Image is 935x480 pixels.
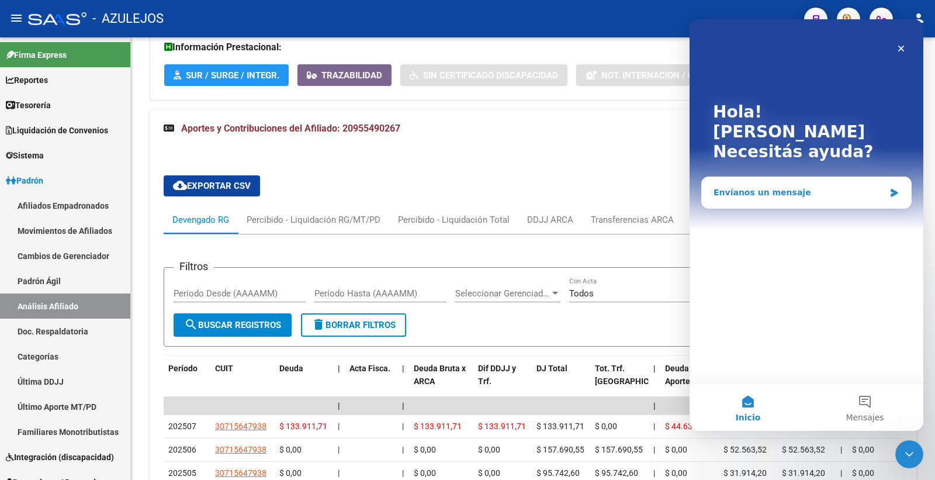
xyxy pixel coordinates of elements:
[653,401,656,410] span: |
[723,468,767,478] span: $ 31.914,20
[168,468,196,478] span: 202505
[723,422,767,431] span: $ 44.637,24
[275,356,333,408] datatable-header-cell: Deuda
[569,288,594,299] span: Todos
[912,11,926,25] mat-icon: person
[173,181,251,191] span: Exportar CSV
[6,451,114,464] span: Integración (discapacidad)
[174,313,292,337] button: Buscar Registros
[92,6,164,32] span: - AZULEJOS
[6,149,44,162] span: Sistema
[536,364,567,373] span: DJ Total
[409,356,473,408] datatable-header-cell: Deuda Bruta x ARCA
[210,356,275,408] datatable-header-cell: CUIT
[164,64,289,86] button: SUR / SURGE / INTEGR.
[181,123,400,134] span: Aportes y Contribuciones del Afiliado: 20955490267
[840,422,842,431] span: |
[653,422,655,431] span: |
[174,258,214,275] h3: Filtros
[455,288,550,299] span: Seleccionar Gerenciador
[402,422,404,431] span: |
[338,364,340,373] span: |
[690,19,923,431] iframe: Intercom live chat
[215,445,266,454] span: 30715647938
[840,445,842,454] span: |
[402,445,404,454] span: |
[150,110,916,147] mat-expansion-panel-header: Aportes y Contribuciones del Afiliado: 20955490267
[279,468,302,478] span: $ 0,00
[279,445,302,454] span: $ 0,00
[590,356,649,408] datatable-header-cell: Tot. Trf. Bruto
[576,64,752,86] button: Not. Internacion / Censo Hosp.
[215,364,233,373] span: CUIT
[168,364,198,373] span: Período
[414,364,466,386] span: Deuda Bruta x ARCA
[414,422,462,431] span: $ 133.911,71
[665,445,687,454] span: $ 0,00
[164,39,902,56] h3: Información Prestacional:
[345,356,397,408] datatable-header-cell: Acta Fisca.
[215,422,266,431] span: 30715647938
[423,70,558,81] span: Sin Certificado Discapacidad
[536,468,580,478] span: $ 95.742,60
[400,64,567,86] button: Sin Certificado Discapacidad
[665,468,687,478] span: $ 0,00
[6,174,43,187] span: Padrón
[478,364,516,386] span: Dif DDJJ y Trf.
[665,422,708,431] span: $ 44.637,24
[173,178,187,192] mat-icon: cloud_download
[895,440,923,468] iframe: Intercom live chat
[402,401,404,410] span: |
[595,422,617,431] span: $ 0,00
[6,99,51,112] span: Tesorería
[660,356,719,408] datatable-header-cell: Deuda Aporte
[338,445,340,454] span: |
[297,64,392,86] button: Trazabilidad
[184,320,281,330] span: Buscar Registros
[414,445,436,454] span: $ 0,00
[402,364,404,373] span: |
[338,401,340,410] span: |
[186,70,279,81] span: SUR / SURGE / INTEGR.
[184,317,198,331] mat-icon: search
[595,468,638,478] span: $ 95.742,60
[723,445,767,454] span: $ 52.563,52
[478,422,526,431] span: $ 133.911,71
[279,364,303,373] span: Deuda
[301,313,406,337] button: Borrar Filtros
[478,468,500,478] span: $ 0,00
[9,11,23,25] mat-icon: menu
[164,175,260,196] button: Exportar CSV
[6,49,67,61] span: Firma Express
[653,364,656,373] span: |
[473,356,532,408] datatable-header-cell: Dif DDJJ y Trf.
[782,445,825,454] span: $ 52.563,52
[402,468,404,478] span: |
[478,445,500,454] span: $ 0,00
[595,364,674,386] span: Tot. Trf. [GEOGRAPHIC_DATA]
[247,213,380,226] div: Percibido - Liquidación RG/MT/PD
[311,320,396,330] span: Borrar Filtros
[852,422,895,431] span: $ 89.274,47
[321,70,382,81] span: Trazabilidad
[6,124,108,137] span: Liquidación de Convenios
[527,213,573,226] div: DDJJ ARCA
[414,468,436,478] span: $ 0,00
[338,422,340,431] span: |
[164,356,210,408] datatable-header-cell: Período
[840,468,842,478] span: |
[532,356,590,408] datatable-header-cell: DJ Total
[311,317,325,331] mat-icon: delete
[172,213,229,226] div: Devengado RG
[536,445,584,454] span: $ 157.690,55
[215,468,266,478] span: 30715647938
[349,364,390,373] span: Acta Fisca.
[601,70,742,81] span: Not. Internacion / Censo Hosp.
